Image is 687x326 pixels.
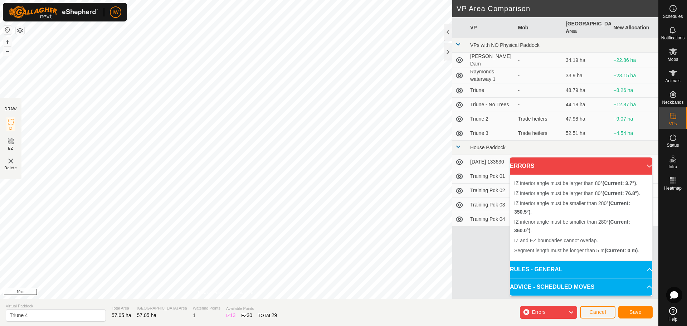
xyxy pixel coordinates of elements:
[518,130,560,137] div: Trade heifers
[532,309,545,315] span: Errors
[668,317,677,321] span: Help
[510,162,534,170] span: ERRORS
[563,112,611,126] td: 47.98 ha
[580,306,615,318] button: Cancel
[665,79,681,83] span: Animals
[563,68,611,83] td: 33.9 ha
[611,98,659,112] td: +12.87 ha
[518,87,560,94] div: -
[3,47,12,55] button: –
[247,312,253,318] span: 30
[669,122,677,126] span: VPs
[198,289,225,296] a: Privacy Policy
[8,146,14,151] span: EZ
[611,53,659,68] td: +22.86 ha
[272,312,277,318] span: 29
[611,155,659,169] td: +33.19 ha
[611,17,659,38] th: New Allocation
[3,38,12,46] button: +
[659,304,687,324] a: Help
[563,126,611,141] td: 52.51 ha
[663,14,683,19] span: Schedules
[230,312,236,318] span: 13
[457,4,658,13] h2: VP Area Comparison
[467,112,515,126] td: Triune 2
[467,98,515,112] td: Triune - No Trees
[668,57,678,62] span: Mobs
[563,17,611,38] th: [GEOGRAPHIC_DATA] Area
[112,312,131,318] span: 57.05 ha
[518,115,560,123] div: Trade heifers
[137,312,157,318] span: 57.05 ha
[664,186,682,190] span: Heatmap
[514,180,637,186] span: IZ interior angle must be larger than 80° .
[467,53,515,68] td: [PERSON_NAME] Dam
[510,265,562,274] span: RULES - GENERAL
[5,106,17,112] div: DRAW
[563,53,611,68] td: 34.19 ha
[467,17,515,38] th: VP
[589,309,606,315] span: Cancel
[5,165,17,171] span: Delete
[467,212,515,227] td: Training Pdk 04
[661,36,684,40] span: Notifications
[514,219,630,233] span: IZ interior angle must be smaller than 280° .
[514,248,639,253] span: Segment length must be longer than 5 m .
[629,309,642,315] span: Save
[6,303,106,309] span: Virtual Paddock
[510,175,652,261] p-accordion-content: ERRORS
[193,305,220,311] span: Watering Points
[563,83,611,98] td: 48.79 ha
[603,180,636,186] b: (Current: 3.7°)
[241,312,252,319] div: EZ
[137,305,187,311] span: [GEOGRAPHIC_DATA] Area
[226,306,277,312] span: Available Points
[467,155,515,169] td: [DATE] 133630
[611,126,659,141] td: +4.54 ha
[226,312,235,319] div: IZ
[467,184,515,198] td: Training Pdk 02
[112,305,131,311] span: Total Area
[514,190,640,196] span: IZ interior angle must be larger than 80° .
[6,157,15,165] img: VP
[514,200,630,215] span: IZ interior angle must be smaller than 280° .
[611,83,659,98] td: +8.26 ha
[470,42,540,48] span: VPs with NO Physical Paddock
[510,278,652,296] p-accordion-header: ADVICE - SCHEDULED MOVES
[618,306,653,318] button: Save
[510,283,594,291] span: ADVICE - SCHEDULED MOVES
[193,312,196,318] span: 1
[258,312,277,319] div: TOTAL
[470,145,506,150] span: House Paddock
[510,261,652,278] p-accordion-header: RULES - GENERAL
[518,57,560,64] div: -
[467,198,515,212] td: Training Pdk 03
[9,126,13,131] span: IZ
[16,26,24,35] button: Map Layers
[467,83,515,98] td: Triune
[467,68,515,83] td: Raymonds waterway 1
[563,155,611,169] td: 23.86 ha
[515,17,563,38] th: Mob
[233,289,254,296] a: Contact Us
[667,143,679,147] span: Status
[518,72,560,79] div: -
[112,9,118,16] span: IW
[467,126,515,141] td: Triune 3
[518,101,560,108] div: -
[9,6,98,19] img: Gallagher Logo
[605,248,638,253] b: (Current: 0 m)
[662,100,683,104] span: Neckbands
[563,98,611,112] td: 44.18 ha
[603,190,639,196] b: (Current: 76.8°)
[668,165,677,169] span: Infra
[611,112,659,126] td: +9.07 ha
[3,26,12,34] button: Reset Map
[510,157,652,175] p-accordion-header: ERRORS
[467,169,515,184] td: Training Pdk 01
[514,238,598,243] span: IZ and EZ boundaries cannot overlap.
[611,68,659,83] td: +23.15 ha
